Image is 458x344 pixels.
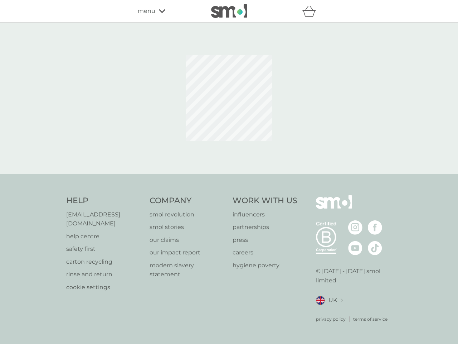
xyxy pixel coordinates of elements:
img: visit the smol Facebook page [368,220,382,235]
img: UK flag [316,296,325,305]
a: partnerships [233,223,297,232]
img: visit the smol Instagram page [348,220,362,235]
h4: Company [150,195,226,206]
p: © [DATE] - [DATE] smol limited [316,267,392,285]
a: safety first [66,244,142,254]
a: smol stories [150,223,226,232]
div: basket [302,4,320,18]
a: our impact report [150,248,226,257]
a: terms of service [353,316,388,322]
a: influencers [233,210,297,219]
img: visit the smol Tiktok page [368,241,382,255]
h4: Work With Us [233,195,297,206]
img: select a new location [341,298,343,302]
img: visit the smol Youtube page [348,241,362,255]
a: carton recycling [66,257,142,267]
a: modern slavery statement [150,261,226,279]
a: our claims [150,235,226,245]
a: careers [233,248,297,257]
a: hygiene poverty [233,261,297,270]
a: privacy policy [316,316,346,322]
a: help centre [66,232,142,241]
img: smol [316,195,352,220]
a: smol revolution [150,210,226,219]
a: [EMAIL_ADDRESS][DOMAIN_NAME] [66,210,142,228]
a: rinse and return [66,270,142,279]
a: cookie settings [66,283,142,292]
a: press [233,235,297,245]
span: UK [328,296,337,305]
h4: Help [66,195,142,206]
img: smol [211,4,247,18]
span: menu [138,6,155,16]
